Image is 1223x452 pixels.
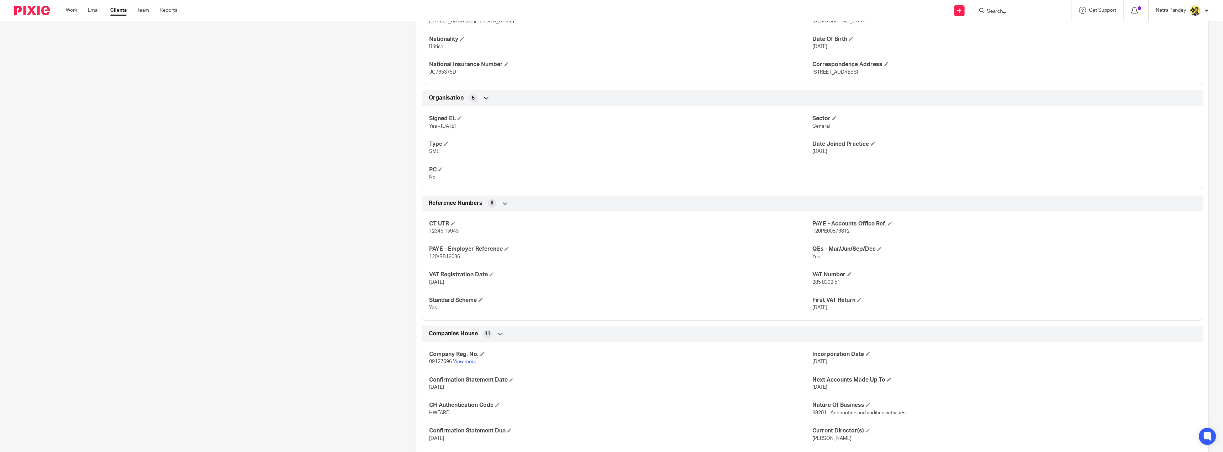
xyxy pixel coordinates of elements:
a: Team [137,7,149,14]
h4: Company Reg. No. [429,351,812,358]
span: [PERSON_NAME] [812,436,851,441]
h4: Standard Scheme [429,297,812,304]
span: [DATE] [812,359,827,364]
span: No [429,175,436,180]
span: 5 [472,95,475,102]
span: 69201 - Accounting and auditing activities [812,410,906,415]
input: Search [986,9,1050,15]
span: 120PE00876812 [812,229,850,234]
span: [DATE] [429,436,444,441]
span: Yes [812,254,820,259]
h4: PAYE - Accounts Office Ref. [812,220,1196,228]
span: Yes - [DATE] [429,124,456,129]
h4: VAT Number [812,271,1196,278]
span: JG765375D [429,70,456,75]
h4: Confirmation Statement Due [429,427,812,435]
p: Netra Pandey [1156,7,1186,14]
h4: CT UTR [429,220,812,228]
span: HWFARD [429,410,450,415]
span: [DATE] [812,149,827,154]
span: Yes [429,305,437,310]
h4: Type [429,140,812,148]
a: View more [453,359,476,364]
h4: Next Accounts Made Up To [812,376,1196,384]
h4: PAYE - Employer Reference [429,245,812,253]
span: Organisation [429,94,464,102]
h4: PC [429,166,812,174]
h4: Confirmation Statement Date [429,376,812,384]
span: 8 [491,200,493,207]
span: 285 8392 51 [812,280,840,285]
h4: Current Director(s) [812,427,1196,435]
h4: Nationality [429,36,812,43]
a: Work [66,7,77,14]
span: [DATE] [812,385,827,390]
h4: VAT Registration Date [429,271,812,278]
span: 120/RB12036 [429,254,460,259]
span: [DATE] [812,305,827,310]
h4: QEs - Mar/Jun/Sep/Dec [812,245,1196,253]
span: [DATE] [812,44,827,49]
h4: Nature Of Business [812,402,1196,409]
h4: Signed EL [429,115,812,122]
h4: Correspondence Address [812,61,1196,68]
h4: Date Of Birth [812,36,1196,43]
span: Get Support [1089,8,1116,13]
span: British [429,44,443,49]
a: Reports [160,7,177,14]
span: [DATE] [429,385,444,390]
h4: Incorporation Date [812,351,1196,358]
span: SME [429,149,439,154]
span: General [812,124,830,129]
h4: CH Authentication Code [429,402,812,409]
span: 12345 15943 [429,229,459,234]
img: Netra-New-Starbridge-Yellow.jpg [1190,5,1201,16]
span: [DATE] [429,280,444,285]
span: 09127696 [429,359,452,364]
span: [STREET_ADDRESS] [812,70,858,75]
h4: National Insurance Number [429,61,812,68]
img: Pixie [14,6,50,15]
h4: First VAT Return [812,297,1196,304]
a: Email [88,7,100,14]
span: 11 [485,330,490,337]
span: Companies House [429,330,478,337]
h4: Date Joined Practice [812,140,1196,148]
span: Reference Numbers [429,200,482,207]
h4: Sector [812,115,1196,122]
a: Clients [110,7,127,14]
